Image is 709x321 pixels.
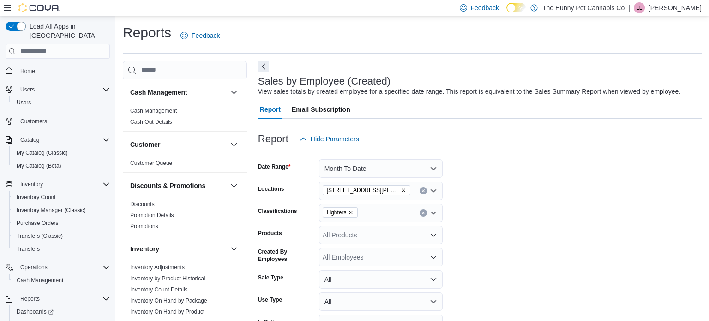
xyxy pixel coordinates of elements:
button: Transfers (Classic) [9,230,114,242]
a: Dashboards [13,306,57,317]
span: Lighters [327,208,347,217]
span: Customer Queue [130,159,172,167]
span: Users [20,86,35,93]
span: Inventory [20,181,43,188]
span: Home [20,67,35,75]
span: Promotion Details [130,212,174,219]
a: Promotion Details [130,212,174,218]
button: Inventory Count [9,191,114,204]
p: | [628,2,630,13]
a: Promotions [130,223,158,230]
label: Created By Employees [258,248,315,263]
a: Customer Queue [130,160,172,166]
span: Lighters [323,207,358,218]
span: My Catalog (Beta) [17,162,61,170]
button: Open list of options [430,254,437,261]
span: Reports [17,293,110,304]
span: Customers [20,118,47,125]
input: Dark Mode [506,3,526,12]
span: Transfers (Classic) [17,232,63,240]
a: Inventory by Product Historical [130,275,205,282]
span: Dashboards [17,308,54,315]
span: Cash Out Details [130,118,172,126]
p: The Hunny Pot Cannabis Co [542,2,625,13]
button: Inventory Manager (Classic) [9,204,114,217]
a: Cash Out Details [130,119,172,125]
a: Inventory On Hand by Product [130,309,204,315]
a: Customers [17,116,51,127]
button: Customers [2,115,114,128]
button: Operations [2,261,114,274]
div: Discounts & Promotions [123,199,247,236]
button: Home [2,64,114,78]
span: Home [17,65,110,77]
a: Users [13,97,35,108]
span: Cash Management [130,107,177,115]
span: Users [17,99,31,106]
a: My Catalog (Classic) [13,147,72,158]
span: 3476 Glen Erin Dr [323,185,410,195]
span: Customers [17,115,110,127]
button: Next [258,61,269,72]
a: Discounts [130,201,155,207]
button: My Catalog (Classic) [9,146,114,159]
button: Remove 3476 Glen Erin Dr from selection in this group [401,188,406,193]
span: Users [17,84,110,95]
button: Cash Management [9,274,114,287]
button: Customer [228,139,240,150]
button: All [319,270,443,289]
span: Feedback [192,31,220,40]
button: Open list of options [430,231,437,239]
span: Cash Management [13,275,110,286]
button: Customer [130,140,227,149]
button: Discounts & Promotions [228,180,240,191]
h1: Reports [123,24,171,42]
a: Inventory Adjustments [130,264,185,271]
button: Month To Date [319,159,443,178]
button: Inventory [2,178,114,191]
span: Inventory On Hand by Product [130,308,204,315]
span: My Catalog (Classic) [17,149,68,157]
div: Laura Laskoski [634,2,645,13]
a: Cash Management [130,108,177,114]
span: Operations [20,264,48,271]
button: Remove Lighters from selection in this group [348,210,354,215]
button: Operations [17,262,51,273]
a: Dashboards [9,305,114,318]
h3: Report [258,133,288,145]
span: Inventory Count [13,192,110,203]
span: Feedback [471,3,499,12]
img: Cova [18,3,60,12]
a: Feedback [177,26,223,45]
a: Inventory Count Details [130,286,188,293]
a: Transfers [13,243,43,254]
a: My Catalog (Beta) [13,160,65,171]
span: Inventory Manager (Classic) [13,205,110,216]
span: Purchase Orders [17,219,59,227]
span: Inventory [17,179,110,190]
button: Purchase Orders [9,217,114,230]
span: Inventory Manager (Classic) [17,206,86,214]
label: Classifications [258,207,297,215]
button: Cash Management [228,87,240,98]
button: All [319,292,443,311]
button: Catalog [2,133,114,146]
a: Inventory Manager (Classic) [13,205,90,216]
label: Locations [258,185,284,193]
span: Discounts [130,200,155,208]
a: Purchase Orders [13,218,62,229]
button: Inventory [228,243,240,254]
a: Inventory On Hand by Package [130,297,207,304]
a: Inventory Count [13,192,60,203]
span: Transfers [17,245,40,253]
a: Cash Management [13,275,67,286]
button: Hide Parameters [296,130,363,148]
button: Open list of options [430,209,437,217]
p: [PERSON_NAME] [649,2,702,13]
span: Operations [17,262,110,273]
